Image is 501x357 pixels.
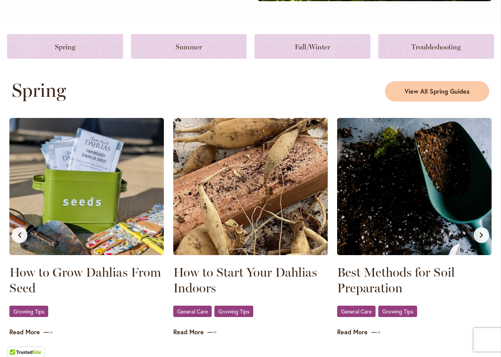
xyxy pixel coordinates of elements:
span: Growing Tips [382,309,413,314]
a: General Care [337,306,376,317]
span: View All Spring Guides [405,87,470,96]
a: Growing Tips [378,306,417,317]
a: General Care [173,306,212,317]
a: View All Spring Guides [385,81,489,101]
img: Seed Packets displayed in a Seed tin [9,118,164,255]
a: Growing Tips [9,306,48,317]
span: General Care [177,309,208,314]
a: Read More [173,328,328,337]
a: Read More [337,328,492,337]
span: General Care [341,309,372,314]
img: Soil in a shovel [337,118,492,255]
h2: Spring [12,79,246,101]
a: How to Start Your Dahlias Indoors [173,265,328,296]
a: Growing Tips [214,306,253,317]
a: How to Grow Dahlias From Seed [9,265,164,296]
span: Growing Tips [218,309,249,314]
button: Next slide [474,227,489,243]
a: Best Methods for Soil Preparation [337,265,492,296]
div: , [173,305,328,318]
button: Previous slide [12,227,27,243]
a: Read More [9,328,164,337]
div: , [337,305,492,318]
span: Growing Tips [13,309,44,314]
